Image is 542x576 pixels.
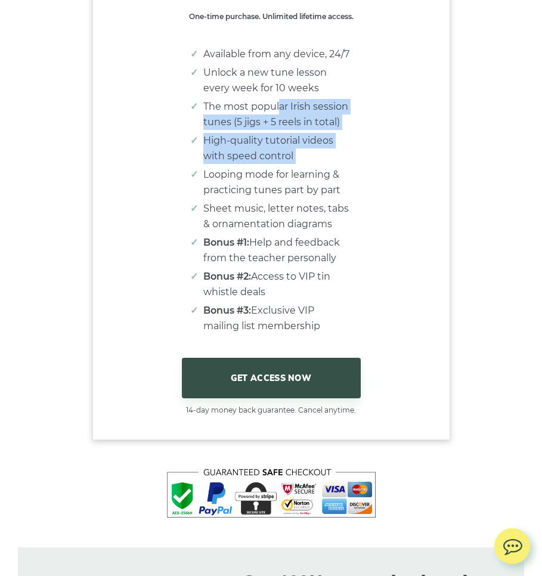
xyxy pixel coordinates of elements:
a: GET ACCESS NOW [182,358,361,398]
li: Access to VIP tin whistle deals [203,269,351,300]
li: Available from any device, 24/7 [203,47,351,62]
p: One-time purchase. Unlimited lifetime access. [188,11,355,23]
li: High-quality tutorial videos with speed control [203,133,351,164]
li: Unlock a new tune lesson every week for 10 weeks [203,65,351,96]
strong: Bonus #3: [203,305,251,316]
strong: Bonus #2: [203,271,251,282]
li: Looping mode for learning & practicing tunes part by part [203,167,351,198]
strong: Bonus #1: [203,237,249,248]
li: The most popular Irish session tunes (5 jigs + 5 reels in total) [203,99,351,130]
img: chat.svg [494,528,530,559]
li: Help and feedback from the teacher personally [203,235,351,266]
span: 14-day money back guarantee. Cancel anytime. [93,404,450,416]
img: Tin Whistle Course - Safe checkout [167,469,376,517]
li: Sheet music, letter notes, tabs & ornamentation diagrams [203,201,351,232]
li: Exclusive VIP mailing list membership [203,303,351,334]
